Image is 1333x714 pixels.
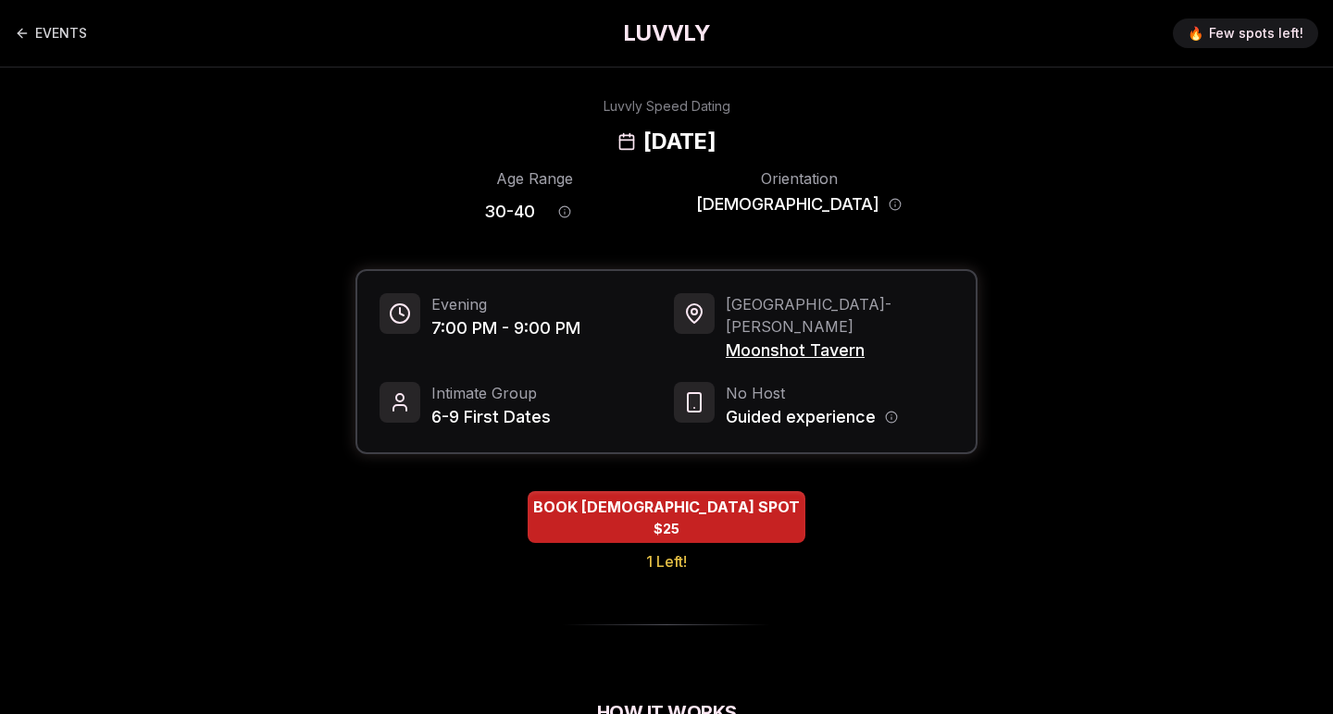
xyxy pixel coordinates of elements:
[696,191,879,217] span: [DEMOGRAPHIC_DATA]
[528,491,805,543] button: BOOK BISEXUAL SPOT - 1 Left!
[654,520,679,538] span: $25
[431,293,580,315] span: Evening
[604,97,730,116] div: Luvvly Speed Dating
[431,404,551,430] span: 6-9 First Dates
[889,198,902,211] button: Orientation information
[726,382,898,404] span: No Host
[544,191,585,232] button: Age range information
[696,167,902,190] div: Orientation
[1188,24,1203,43] span: 🔥
[529,496,804,518] span: BOOK [DEMOGRAPHIC_DATA] SPOT
[623,18,710,48] a: LUVVLY
[431,167,637,190] div: Age Range
[1209,24,1303,43] span: Few spots left!
[431,382,551,404] span: Intimate Group
[726,293,953,338] span: [GEOGRAPHIC_DATA] - [PERSON_NAME]
[646,550,687,572] span: 1 Left!
[643,127,716,156] h2: [DATE]
[885,411,898,424] button: Host information
[726,404,876,430] span: Guided experience
[15,15,87,52] a: Back to events
[726,338,953,363] span: Moonshot Tavern
[431,315,580,341] span: 7:00 PM - 9:00 PM
[484,199,535,225] span: 30 - 40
